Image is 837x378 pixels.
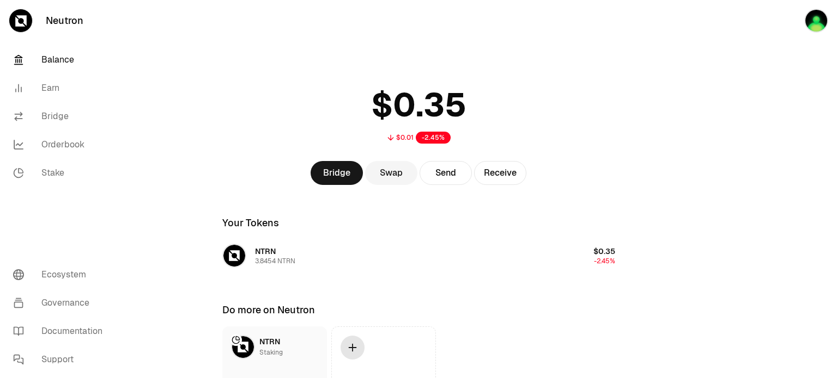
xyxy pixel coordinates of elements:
a: Stake [4,159,118,187]
button: Send [420,161,472,185]
span: NTRN [259,337,280,346]
img: NTRN Logo [223,245,245,267]
a: Bridge [311,161,363,185]
img: Cosmos [804,9,828,33]
div: Your Tokens [222,215,279,231]
div: $0.01 [396,133,414,142]
span: $0.35 [593,246,615,256]
div: Do more on Neutron [222,302,315,318]
span: -2.45% [594,257,615,265]
div: 3.8454 NTRN [255,257,295,265]
a: Orderbook [4,131,118,159]
a: Balance [4,46,118,74]
a: Documentation [4,317,118,345]
div: Staking [259,347,283,358]
a: Bridge [4,102,118,131]
a: Swap [365,161,417,185]
a: Support [4,345,118,374]
span: NTRN [255,246,276,256]
a: Ecosystem [4,261,118,289]
img: NTRN Logo [232,336,254,358]
button: Receive [474,161,526,185]
div: -2.45% [416,132,451,144]
a: Governance [4,289,118,317]
a: Earn [4,74,118,102]
button: NTRN LogoNTRN3.8454 NTRN$0.35-2.45% [216,239,622,272]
